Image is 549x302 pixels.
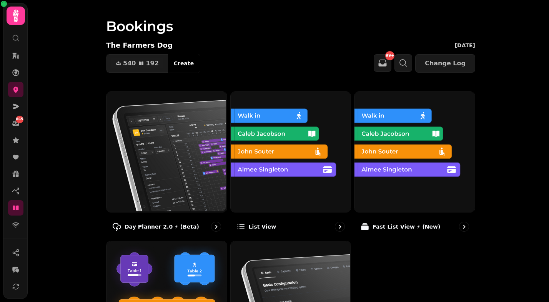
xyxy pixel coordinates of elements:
button: Create [168,54,200,73]
img: Fast List View ⚡ (New) [354,91,474,211]
span: 540 [123,60,136,66]
img: Day Planner 2.0 ⚡ (Beta) [106,91,226,211]
span: 865 [16,117,23,122]
a: Day Planner 2.0 ⚡ (Beta)Day Planner 2.0 ⚡ (Beta) [106,91,227,238]
svg: go to [336,223,344,231]
button: Change Log [415,54,475,73]
a: 865 [8,116,23,131]
span: 99+ [386,54,394,58]
span: Create [174,61,194,66]
p: Fast List View ⚡ (New) [373,223,440,231]
button: 540192 [106,54,168,73]
a: List viewList view [230,91,351,238]
p: Day Planner 2.0 ⚡ (Beta) [125,223,199,231]
span: Change Log [425,60,466,66]
svg: go to [212,223,220,231]
span: 192 [146,60,158,66]
p: The Farmers Dog [106,40,173,51]
p: [DATE] [455,41,475,49]
svg: go to [460,223,468,231]
a: Fast List View ⚡ (New)Fast List View ⚡ (New) [354,91,475,238]
img: List view [230,91,350,211]
p: List view [249,223,276,231]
